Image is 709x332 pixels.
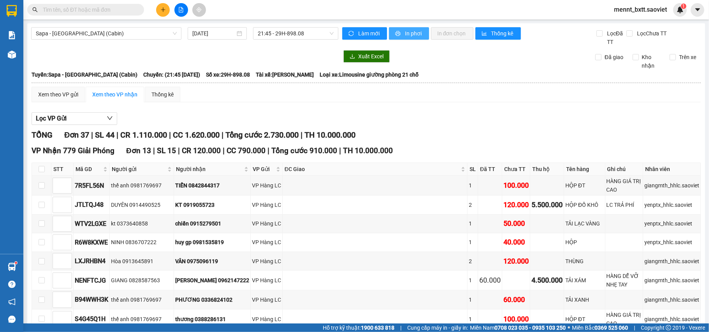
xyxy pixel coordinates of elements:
[206,70,250,79] span: Số xe: 29H-898.08
[503,180,529,191] div: 100.000
[32,112,117,125] button: Lọc VP Gửi
[478,163,502,176] th: Đã TT
[8,31,16,39] img: solution-icon
[407,323,468,332] span: Cung cấp máy in - giấy in:
[111,181,172,190] div: thế anh 0981769697
[643,163,701,176] th: Nhân viên
[251,252,283,271] td: VP Hàng LC
[469,315,477,323] div: 1
[153,146,155,155] span: |
[182,146,221,155] span: CR 120.000
[252,181,281,190] div: VP Hàng LC
[644,238,699,246] div: yenptx_hhlc.saoviet
[503,256,529,267] div: 120.000
[350,54,355,60] span: download
[644,201,699,209] div: yenptx_hhlc.saoviet
[112,165,166,173] span: Người gửi
[607,272,642,289] div: HÀNG DỄ VỠ NHẸ TAY
[634,323,635,332] span: |
[7,5,17,17] img: logo-vxr
[607,201,642,209] div: LC TRẢ PHÍ
[252,315,281,323] div: VP Hàng LC
[565,257,604,266] div: THÙNG
[608,5,673,14] span: mennt_bxtt.saoviet
[320,70,419,79] span: Loại xe: Limousine giường phòng 21 chỗ
[111,219,172,228] div: kt 0373640858
[565,295,604,304] div: TẢI XANH
[111,238,172,246] div: NINH 0836707222
[74,309,110,329] td: S4G45Q1H
[530,163,564,176] th: Thu hộ
[252,238,281,246] div: VP Hàng LC
[75,238,108,247] div: R6W8KXWE
[691,3,704,17] button: caret-down
[358,52,384,61] span: Xuất Excel
[251,196,283,214] td: VP Hàng LC
[64,130,89,140] span: Đơn 37
[565,276,604,285] div: TẢI XÁM
[15,262,17,264] sup: 1
[175,219,249,228] div: chiến 0915279501
[267,146,269,155] span: |
[644,257,699,266] div: giangmth_hhlc.saoviet
[95,130,114,140] span: SL 44
[192,3,206,17] button: aim
[175,295,249,304] div: PHƯƠNG 0336824102
[32,130,53,140] span: TỔNG
[568,326,570,329] span: ⚪️
[252,295,281,304] div: VP Hàng LC
[74,252,110,271] td: LXJRHBN4
[469,201,477,209] div: 2
[301,130,303,140] span: |
[43,5,135,14] input: Tìm tên, số ĐT hoặc mã đơn
[431,27,473,40] button: In đơn chọn
[503,218,529,229] div: 50.000
[32,7,38,12] span: search
[8,263,16,271] img: warehouse-icon
[531,199,563,210] div: 5.500.000
[111,276,172,285] div: GIANG 0828587563
[503,314,529,325] div: 100.000
[565,315,604,323] div: HỘP ĐT
[196,7,202,12] span: aim
[192,29,235,38] input: 14/09/2025
[604,29,626,46] span: Lọc Đã TT
[75,314,108,324] div: S4G45Q1H
[252,276,281,285] div: VP Hàng LC
[694,6,701,13] span: caret-down
[175,315,249,323] div: thương 0388286131
[222,130,223,140] span: |
[491,29,515,38] span: Thống kê
[681,3,686,9] sup: 1
[565,219,604,228] div: TẢI LẠC VÀNG
[175,181,249,190] div: TIẾN 0842844317
[644,219,699,228] div: yenptx_hhlc.saoviet
[676,53,699,61] span: Trên xe
[169,130,171,140] span: |
[111,315,172,323] div: thế anh 0981769697
[111,295,172,304] div: thế anh 0981769697
[8,316,16,323] span: message
[339,146,341,155] span: |
[482,31,488,37] span: bar-chart
[32,146,114,155] span: VP Nhận 779 Giải Phóng
[323,323,394,332] span: Hỗ trợ kỹ thuật:
[595,325,628,331] strong: 0369 525 060
[156,3,170,17] button: plus
[564,163,605,176] th: Tên hàng
[160,7,166,12] span: plus
[470,323,566,332] span: Miền Nam
[75,219,108,229] div: WTV2LGXE
[494,325,566,331] strong: 0708 023 035 - 0935 103 250
[251,215,283,233] td: VP Hàng LC
[157,146,176,155] span: SL 15
[176,165,243,173] span: Người nhận
[178,7,184,12] span: file-add
[8,298,16,306] span: notification
[252,219,281,228] div: VP Hàng LC
[343,50,390,63] button: downloadXuất Excel
[75,295,108,304] div: B94WWH3K
[175,201,249,209] div: KT 0919055723
[677,6,684,13] img: icon-new-feature
[565,201,604,209] div: HỘP ĐỒ KHÔ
